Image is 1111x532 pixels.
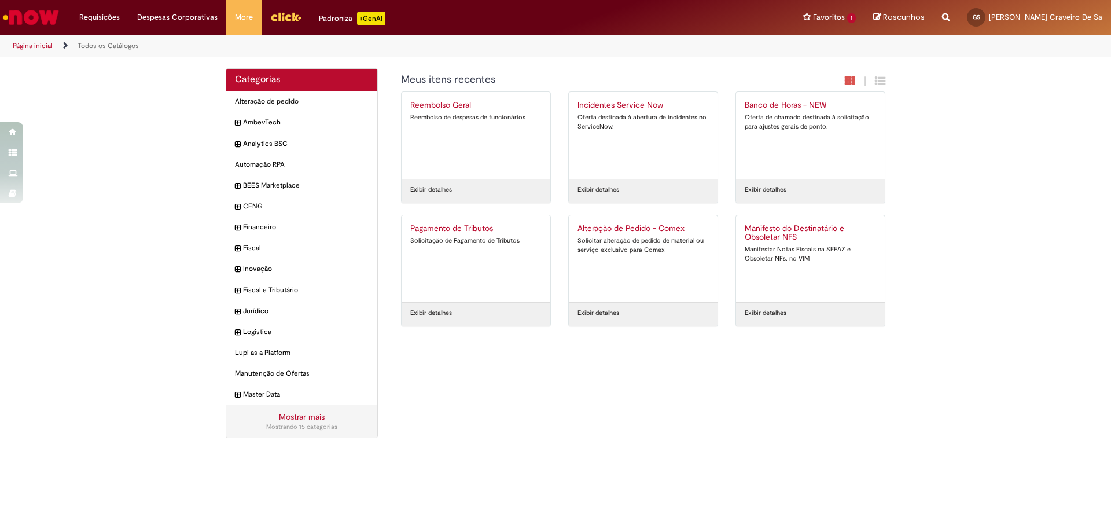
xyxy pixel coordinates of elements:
[736,92,885,179] a: Banco de Horas - NEW Oferta de chamado destinada à solicitação para ajustes gerais de ponto.
[410,224,542,233] h2: Pagamento de Tributos
[226,196,377,217] div: expandir categoria CENG CENG
[577,236,709,254] div: Solicitar alteração de pedido de material ou serviço exclusivo para Comex
[243,118,369,127] span: AmbevTech
[226,217,377,238] div: expandir categoria Financeiro Financeiro
[235,243,240,255] i: expandir categoria Fiscal
[243,306,369,316] span: Jurídico
[577,101,709,110] h2: Incidentes Service Now
[226,237,377,259] div: expandir categoria Fiscal Fiscal
[745,101,876,110] h2: Banco de Horas - NEW
[745,185,786,195] a: Exibir detalhes
[235,264,240,276] i: expandir categoria Inovação
[270,8,301,25] img: click_logo_yellow_360x200.png
[235,181,240,192] i: expandir categoria BEES Marketplace
[875,75,885,86] i: Exibição de grade
[226,300,377,322] div: expandir categoria Jurídico Jurídico
[577,113,709,131] div: Oferta destinada à abertura de incidentes no ServiceNow.
[243,243,369,253] span: Fiscal
[577,185,619,195] a: Exibir detalhes
[226,154,377,175] div: Automação RPA
[235,222,240,234] i: expandir categoria Financeiro
[745,224,876,243] h2: Manifesto do Destinatário e Obsoletar NFS
[235,160,369,170] span: Automação RPA
[243,201,369,211] span: CENG
[813,12,845,23] span: Favoritos
[402,215,550,302] a: Pagamento de Tributos Solicitação de Pagamento de Tributos
[235,12,253,23] span: More
[569,215,718,302] a: Alteração de Pedido - Comex Solicitar alteração de pedido de material ou serviço exclusivo para C...
[235,201,240,213] i: expandir categoria CENG
[279,412,325,422] a: Mostrar mais
[243,390,369,399] span: Master Data
[13,41,53,50] a: Página inicial
[226,342,377,364] div: Lupi as a Platform
[745,113,876,131] div: Oferta de chamado destinada à solicitação para ajustes gerais de ponto.
[226,363,377,384] div: Manutenção de Ofertas
[9,35,732,57] ul: Trilhas de página
[745,309,786,318] a: Exibir detalhes
[226,280,377,301] div: expandir categoria Fiscal e Tributário Fiscal e Tributário
[989,12,1102,22] span: [PERSON_NAME] Craveiro De Sa
[1,6,61,29] img: ServiceNow
[226,175,377,196] div: expandir categoria BEES Marketplace BEES Marketplace
[883,12,925,23] span: Rascunhos
[226,321,377,343] div: expandir categoria Logistica Logistica
[235,97,369,107] span: Alteração de pedido
[243,181,369,190] span: BEES Marketplace
[137,12,218,23] span: Despesas Corporativas
[410,309,452,318] a: Exibir detalhes
[745,245,876,263] div: Manifestar Notas Fiscais na SEFAZ e Obsoletar NFs. no VIM
[873,12,925,23] a: Rascunhos
[845,75,855,86] i: Exibição em cartão
[78,41,139,50] a: Todos os Catálogos
[410,236,542,245] div: Solicitação de Pagamento de Tributos
[235,139,240,151] i: expandir categoria Analytics BSC
[235,327,240,339] i: expandir categoria Logistica
[736,215,885,302] a: Manifesto do Destinatário e Obsoletar NFS Manifestar Notas Fiscais na SEFAZ e Obsoletar NFs. no VIM
[235,118,240,129] i: expandir categoria AmbevTech
[226,112,377,133] div: expandir categoria AmbevTech AmbevTech
[864,75,866,88] span: |
[569,92,718,179] a: Incidentes Service Now Oferta destinada à abertura de incidentes no ServiceNow.
[243,139,369,149] span: Analytics BSC
[226,91,377,112] div: Alteração de pedido
[243,264,369,274] span: Inovação
[226,258,377,280] div: expandir categoria Inovação Inovação
[235,75,369,85] h2: Categorias
[357,12,385,25] p: +GenAi
[577,309,619,318] a: Exibir detalhes
[973,13,980,21] span: GS
[402,92,550,179] a: Reembolso Geral Reembolso de despesas de funcionários
[235,423,369,432] div: Mostrando 15 categorias
[401,74,760,86] h1: {"description":"","title":"Meus itens recentes"} Categoria
[319,12,385,25] div: Padroniza
[243,285,369,295] span: Fiscal e Tributário
[235,348,369,358] span: Lupi as a Platform
[235,390,240,401] i: expandir categoria Master Data
[243,327,369,337] span: Logistica
[577,224,709,233] h2: Alteração de Pedido - Comex
[226,91,377,405] ul: Categorias
[235,285,240,297] i: expandir categoria Fiscal e Tributário
[235,369,369,379] span: Manutenção de Ofertas
[410,101,542,110] h2: Reembolso Geral
[243,222,369,232] span: Financeiro
[79,12,120,23] span: Requisições
[847,13,856,23] span: 1
[410,113,542,122] div: Reembolso de despesas de funcionários
[410,185,452,195] a: Exibir detalhes
[226,133,377,155] div: expandir categoria Analytics BSC Analytics BSC
[226,384,377,405] div: expandir categoria Master Data Master Data
[235,306,240,318] i: expandir categoria Jurídico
